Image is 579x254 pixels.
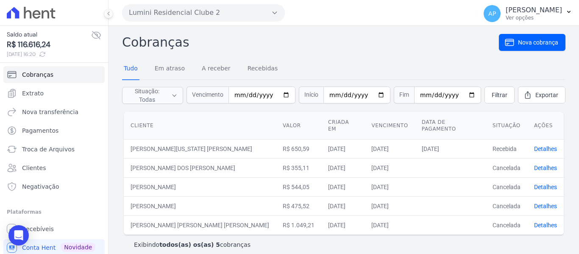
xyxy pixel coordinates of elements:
[534,222,557,229] a: Detalhes
[534,145,557,152] a: Detalhes
[200,58,232,80] a: A receber
[124,177,276,196] td: [PERSON_NAME]
[276,158,321,177] td: R$ 355,11
[61,243,95,252] span: Novidade
[128,87,166,104] span: Situação: Todas
[7,207,101,217] div: Plataformas
[506,6,562,14] p: [PERSON_NAME]
[534,165,557,171] a: Detalhes
[321,215,365,234] td: [DATE]
[3,122,105,139] a: Pagamentos
[499,34,565,51] a: Nova cobrança
[3,66,105,83] a: Cobranças
[486,158,527,177] td: Cancelada
[7,30,91,39] span: Saldo atual
[276,215,321,234] td: R$ 1.049,21
[122,4,285,21] button: Lumini Residencial Clube 2
[3,85,105,102] a: Extrato
[535,91,558,99] span: Exportar
[484,87,515,103] a: Filtrar
[122,33,499,52] h2: Cobranças
[321,139,365,158] td: [DATE]
[506,14,562,21] p: Ver opções
[3,221,105,237] a: Recebíveis
[276,196,321,215] td: R$ 475,52
[7,39,91,50] span: R$ 116.616,24
[486,112,527,140] th: Situação
[124,158,276,177] td: [PERSON_NAME] DOS [PERSON_NAME]
[488,11,496,17] span: AP
[22,126,58,135] span: Pagamentos
[365,196,415,215] td: [DATE]
[22,243,56,252] span: Conta Hent
[415,139,486,158] td: [DATE]
[486,196,527,215] td: Cancelada
[134,240,251,249] p: Exibindo cobranças
[8,225,29,246] div: Open Intercom Messenger
[486,139,527,158] td: Recebida
[365,158,415,177] td: [DATE]
[477,2,579,25] button: AP [PERSON_NAME] Ver opções
[187,87,228,103] span: Vencimento
[3,178,105,195] a: Negativação
[365,177,415,196] td: [DATE]
[153,58,187,80] a: Em atraso
[22,145,75,154] span: Troca de Arquivos
[124,196,276,215] td: [PERSON_NAME]
[7,50,91,58] span: [DATE] 16:20
[527,112,564,140] th: Ações
[518,87,565,103] a: Exportar
[22,70,53,79] span: Cobranças
[122,87,183,104] button: Situação: Todas
[486,177,527,196] td: Cancelada
[159,241,220,248] b: todos(as) os(as) 5
[276,177,321,196] td: R$ 544,05
[122,58,139,80] a: Tudo
[534,184,557,190] a: Detalhes
[321,112,365,140] th: Criada em
[492,91,507,99] span: Filtrar
[321,196,365,215] td: [DATE]
[394,87,414,103] span: Fim
[3,103,105,120] a: Nova transferência
[246,58,280,80] a: Recebidas
[22,108,78,116] span: Nova transferência
[365,139,415,158] td: [DATE]
[321,177,365,196] td: [DATE]
[3,141,105,158] a: Troca de Arquivos
[124,215,276,234] td: [PERSON_NAME] [PERSON_NAME] [PERSON_NAME]
[365,112,415,140] th: Vencimento
[124,139,276,158] td: [PERSON_NAME][US_STATE] [PERSON_NAME]
[22,225,54,233] span: Recebíveis
[534,203,557,209] a: Detalhes
[22,182,59,191] span: Negativação
[276,112,321,140] th: Valor
[3,159,105,176] a: Clientes
[22,89,44,98] span: Extrato
[518,38,558,47] span: Nova cobrança
[321,158,365,177] td: [DATE]
[365,215,415,234] td: [DATE]
[486,215,527,234] td: Cancelada
[415,112,486,140] th: Data de pagamento
[124,112,276,140] th: Cliente
[276,139,321,158] td: R$ 650,59
[22,164,46,172] span: Clientes
[299,87,323,103] span: Início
